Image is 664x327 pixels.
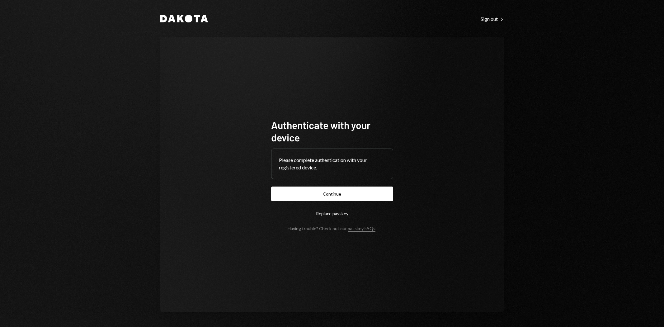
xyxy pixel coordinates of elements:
a: Sign out [481,15,504,22]
button: Replace passkey [271,206,393,221]
h1: Authenticate with your device [271,119,393,144]
div: Having trouble? Check out our . [288,226,376,231]
a: passkey FAQs [348,226,375,232]
button: Continue [271,187,393,201]
div: Sign out [481,16,504,22]
div: Please complete authentication with your registered device. [279,156,385,171]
